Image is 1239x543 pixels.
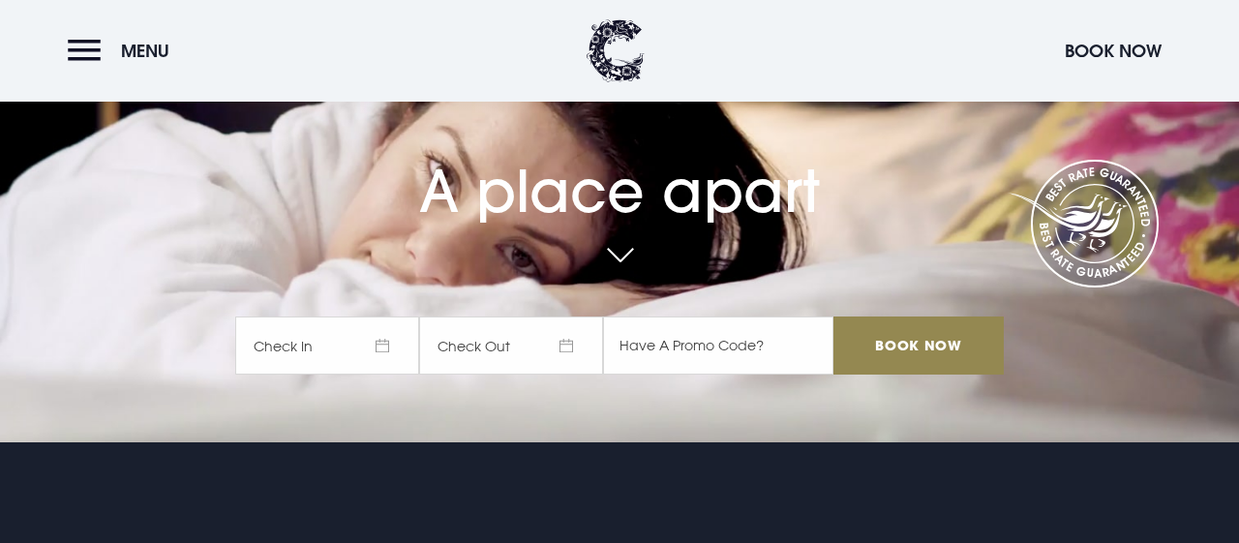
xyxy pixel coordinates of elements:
[235,317,419,375] span: Check In
[68,30,179,72] button: Menu
[587,19,645,82] img: Clandeboye Lodge
[419,317,603,375] span: Check Out
[1055,30,1171,72] button: Book Now
[603,317,833,375] input: Have A Promo Code?
[121,40,169,62] span: Menu
[833,317,1004,375] input: Book Now
[235,123,1004,226] h1: A place apart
